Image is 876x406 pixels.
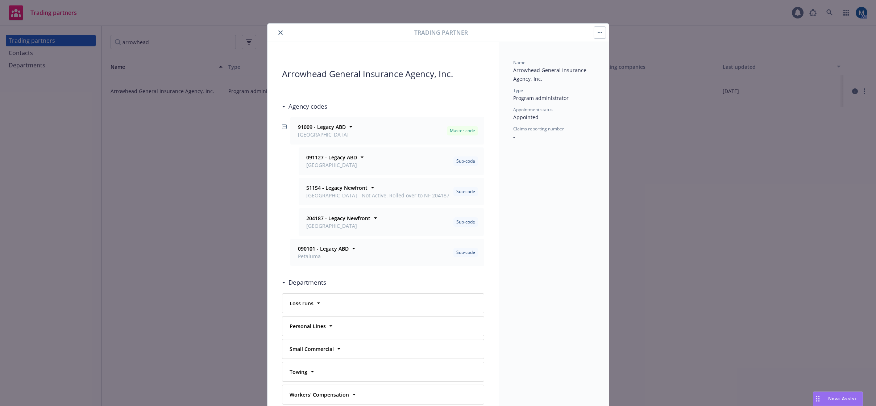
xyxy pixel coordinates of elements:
[298,252,349,260] span: Petaluma
[513,95,569,101] span: Program administrator
[288,278,326,287] h3: Departments
[290,300,314,307] strong: Loss runs
[813,392,863,406] button: Nova Assist
[306,161,357,169] span: [GEOGRAPHIC_DATA]
[456,249,475,256] span: Sub-code
[513,67,588,82] span: Arrowhead General Insurance Agency, Inc.
[288,102,327,111] h3: Agency codes
[306,222,370,230] span: [GEOGRAPHIC_DATA]
[298,124,346,130] strong: 91009 - Legacy ABD
[513,126,564,132] span: Claims reporting number
[306,192,449,199] span: [GEOGRAPHIC_DATA] - Not Active. Rolled over to NF 204187
[306,184,368,191] strong: 51154 - Legacy Newfront
[290,368,307,375] strong: Towing
[282,278,326,287] div: Departments
[282,68,484,80] div: Arrowhead General Insurance Agency, Inc.
[298,131,349,138] span: [GEOGRAPHIC_DATA]
[290,346,334,352] strong: Small Commercial
[513,59,526,66] span: Name
[513,106,553,113] span: Appointment status
[298,245,349,252] strong: 090101 - Legacy ABD
[813,392,822,406] div: Drag to move
[513,133,515,140] span: -
[513,87,523,93] span: Type
[276,28,285,37] button: close
[456,219,475,225] span: Sub-code
[306,215,370,222] strong: 204187 - Legacy Newfront
[456,188,475,195] span: Sub-code
[828,395,857,402] span: Nova Assist
[306,154,357,161] strong: 091127 - Legacy ABD
[290,323,326,330] strong: Personal Lines
[282,102,327,111] div: Agency codes
[513,114,539,121] span: Appointed
[290,391,349,398] strong: Workers' Compensation
[450,127,475,134] span: Master code
[414,28,468,37] span: Trading partner
[456,158,475,164] span: Sub-code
